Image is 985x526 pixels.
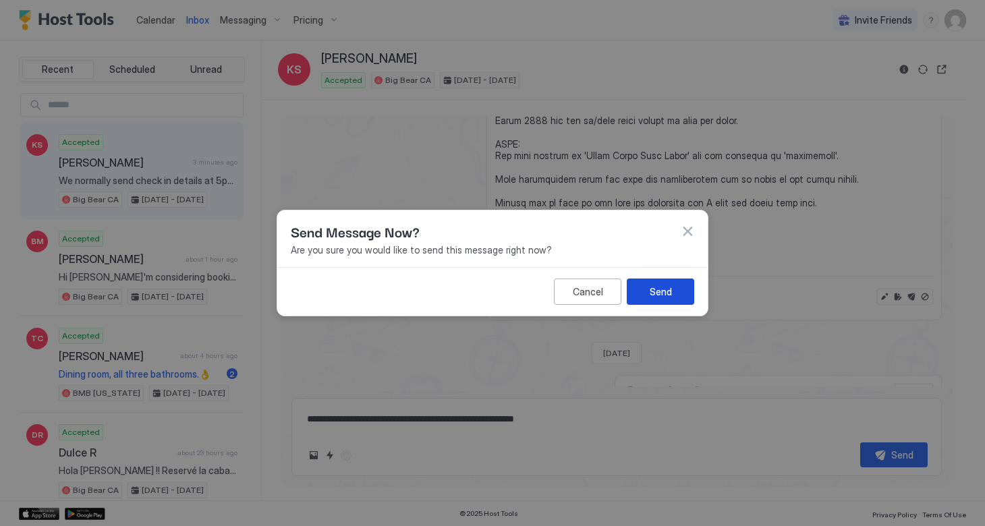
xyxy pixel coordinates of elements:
div: Send [650,285,672,299]
iframe: Intercom live chat [13,480,46,513]
span: Send Message Now? [291,221,420,241]
span: Are you sure you would like to send this message right now? [291,244,694,256]
div: Cancel [573,285,603,299]
button: Send [627,279,694,305]
button: Cancel [554,279,621,305]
